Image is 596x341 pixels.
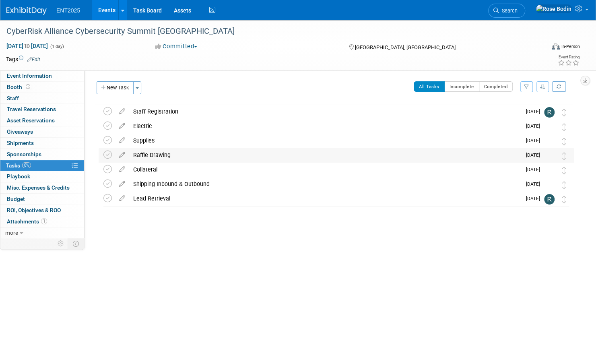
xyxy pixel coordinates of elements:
img: Rose Bodin [544,180,555,190]
i: Move task [562,167,566,174]
span: [GEOGRAPHIC_DATA], [GEOGRAPHIC_DATA] [355,44,455,50]
img: Randy McDonald [544,194,555,205]
i: Move task [562,109,566,116]
span: 1 [41,218,47,224]
span: [DATE] [526,138,544,143]
span: Budget [7,196,25,202]
a: edit [115,166,129,173]
div: CyberRisk Alliance Cybersecurity Summit [GEOGRAPHIC_DATA] [4,24,531,39]
img: Rose Bodin [536,4,572,13]
td: Personalize Event Tab Strip [54,238,68,249]
span: Travel Reservations [7,106,56,112]
div: Raffle Drawing [129,148,521,162]
span: [DATE] [526,181,544,187]
div: In-Person [561,43,580,50]
div: Staff Registration [129,105,521,118]
a: Travel Reservations [0,104,84,115]
a: edit [115,122,129,130]
span: [DATE] [526,152,544,158]
div: Supplies [129,134,521,147]
button: Incomplete [444,81,479,92]
div: Event Format [494,42,580,54]
i: Move task [562,123,566,131]
a: edit [115,137,129,144]
a: Attachments1 [0,216,84,227]
div: Electric [129,119,521,133]
div: Event Rating [558,55,580,59]
span: Search [499,8,518,14]
a: Search [488,4,525,18]
div: Shipping Inbound & Outbound [129,177,521,191]
span: ROI, Objectives & ROO [7,207,61,213]
i: Move task [562,152,566,160]
img: Rose Bodin [544,122,555,132]
a: Playbook [0,171,84,182]
span: [DATE] [526,109,544,114]
span: Staff [7,95,19,101]
img: Rose Bodin [544,151,555,161]
a: Sponsorships [0,149,84,160]
a: Budget [0,194,84,205]
span: Giveaways [7,128,33,135]
a: Giveaways [0,126,84,137]
img: Randy McDonald [544,107,555,118]
a: Staff [0,93,84,104]
img: Rose Bodin [544,136,555,147]
a: ROI, Objectives & ROO [0,205,84,216]
img: Format-Inperson.png [552,43,560,50]
i: Move task [562,138,566,145]
span: ENT2025 [56,7,80,14]
a: Shipments [0,138,84,149]
i: Move task [562,181,566,189]
a: Refresh [552,81,566,92]
span: Booth [7,84,32,90]
a: Asset Reservations [0,115,84,126]
td: Tags [6,55,40,63]
span: Sponsorships [7,151,41,157]
span: (1 day) [49,44,64,49]
button: All Tasks [414,81,445,92]
span: Attachments [7,218,47,225]
span: [DATE] [DATE] [6,42,48,50]
a: more [0,227,84,238]
button: New Task [97,81,134,94]
span: Asset Reservations [7,117,55,124]
a: Misc. Expenses & Credits [0,182,84,193]
a: Edit [27,57,40,62]
span: more [5,229,18,236]
div: Collateral [129,163,521,176]
span: Misc. Expenses & Credits [7,184,70,191]
img: Rose Bodin [544,165,555,176]
span: to [23,43,31,49]
a: edit [115,195,129,202]
i: Move task [562,196,566,203]
a: Event Information [0,70,84,81]
span: Shipments [7,140,34,146]
span: Booth not reserved yet [24,84,32,90]
a: edit [115,108,129,115]
span: Tasks [6,162,31,169]
span: [DATE] [526,167,544,172]
a: edit [115,180,129,188]
button: Completed [479,81,513,92]
span: Playbook [7,173,30,180]
span: [DATE] [526,123,544,129]
span: Event Information [7,72,52,79]
a: Booth [0,82,84,93]
a: edit [115,151,129,159]
span: 0% [22,162,31,168]
button: Committed [153,42,200,51]
div: Lead Retrieval [129,192,521,205]
td: Toggle Event Tabs [68,238,85,249]
img: ExhibitDay [6,7,47,15]
span: [DATE] [526,196,544,201]
a: Tasks0% [0,160,84,171]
